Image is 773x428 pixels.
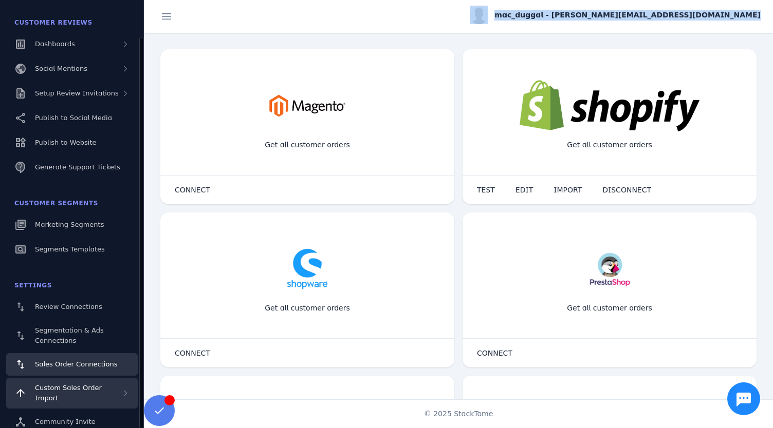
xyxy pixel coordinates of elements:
button: IMPORT [543,180,592,200]
span: IMPORT [554,186,582,193]
span: mac_duggal - [PERSON_NAME][EMAIL_ADDRESS][DOMAIN_NAME] [494,10,761,21]
span: TEST [477,186,495,193]
a: Sales Order Connections [6,353,138,376]
a: Publish to Social Media [6,107,138,129]
span: Sales Order Connections [35,360,117,368]
span: Publish to Social Media [35,114,112,122]
span: CONNECT [477,349,512,357]
a: Segments Templates [6,238,138,261]
span: Custom Sales Order Import [35,384,102,402]
span: Publish to Website [35,139,96,146]
div: Get all customer orders [559,131,660,159]
span: Segmentation & Ads Connections [35,326,104,344]
button: EDIT [505,180,543,200]
img: profile.jpg [470,6,488,24]
img: prestashop.png [586,243,633,295]
button: CONNECT [467,343,523,363]
a: Marketing Segments [6,213,138,236]
span: Community Invite [35,418,96,425]
span: Social Mentions [35,65,87,72]
span: Settings [14,282,52,289]
div: Get all customer orders [256,131,358,159]
button: CONNECT [164,180,220,200]
span: Dashboards [35,40,75,48]
span: Customer Reviews [14,19,93,26]
a: Generate Support Tickets [6,156,138,179]
span: Generate Support Tickets [35,163,120,171]
span: CONNECT [175,186,210,193]
div: Get all customer orders [559,295,660,322]
img: magento.png [256,80,358,131]
a: Segmentation & Ads Connections [6,320,138,351]
span: © 2025 StackTome [424,408,493,419]
a: Review Connections [6,296,138,318]
span: Setup Review Invitations [35,89,119,97]
span: Segments Templates [35,245,105,253]
button: DISCONNECT [592,180,661,200]
span: DISCONNECT [602,186,651,193]
button: mac_duggal - [PERSON_NAME][EMAIL_ADDRESS][DOMAIN_NAME] [470,6,761,24]
span: EDIT [516,186,533,193]
span: Review Connections [35,303,102,310]
span: CONNECT [175,349,210,357]
img: shopware.png [282,243,333,295]
div: Get all customer orders [256,295,358,322]
button: TEST [467,180,505,200]
img: shopify.png [520,80,700,131]
span: Customer Segments [14,200,98,207]
span: Marketing Segments [35,221,104,228]
button: CONNECT [164,343,220,363]
a: Publish to Website [6,131,138,154]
